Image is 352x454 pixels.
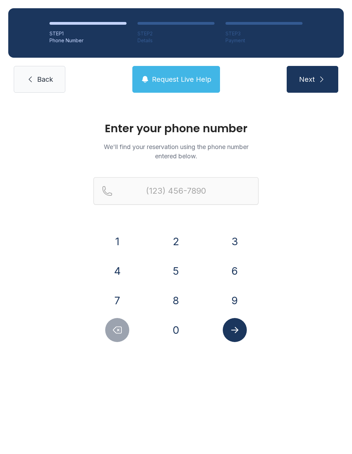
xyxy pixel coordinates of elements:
[223,229,247,253] button: 3
[105,318,129,342] button: Delete number
[137,30,214,37] div: STEP 2
[93,123,258,134] h1: Enter your phone number
[225,37,302,44] div: Payment
[164,318,188,342] button: 0
[105,229,129,253] button: 1
[164,259,188,283] button: 5
[223,259,247,283] button: 6
[105,259,129,283] button: 4
[49,37,126,44] div: Phone Number
[164,288,188,313] button: 8
[299,75,315,84] span: Next
[223,288,247,313] button: 9
[93,177,258,205] input: Reservation phone number
[225,30,302,37] div: STEP 3
[164,229,188,253] button: 2
[49,30,126,37] div: STEP 1
[105,288,129,313] button: 7
[223,318,247,342] button: Submit lookup form
[37,75,53,84] span: Back
[152,75,211,84] span: Request Live Help
[137,37,214,44] div: Details
[93,142,258,161] p: We'll find your reservation using the phone number entered below.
